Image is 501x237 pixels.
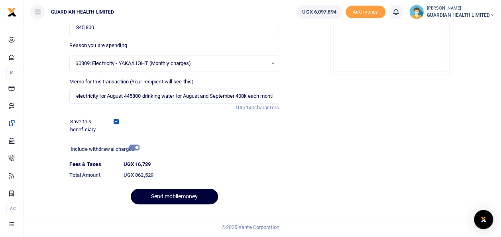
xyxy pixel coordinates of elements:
label: Save this beneficiary [70,118,115,133]
h6: UGX 862,529 [124,172,279,178]
label: UGX 16,729 [124,160,151,168]
div: Open Intercom Messenger [474,210,493,229]
span: 60309: Electricity - YAKA/LIGHT (Monthly charges) [75,59,267,67]
img: logo-small [7,8,17,17]
img: profile-user [409,5,424,19]
a: profile-user [PERSON_NAME] GUARDIAN HEALTH LIMITED [409,5,495,19]
h6: Include withdrawal charges [71,146,136,152]
span: UGX 6,097,894 [302,8,336,16]
label: Memo for this transaction (Your recipient will see this) [69,78,194,86]
a: Add money [346,8,385,14]
button: Send mobilemoney [131,189,218,204]
a: logo-small logo-large logo-large [7,9,17,15]
span: GUARDIAN HEALTH LIMITED [48,8,117,16]
span: Add money [346,6,385,19]
dt: Fees & Taxes [66,160,120,168]
h6: Total Amount [69,172,117,178]
span: characters [254,105,279,111]
small: [PERSON_NAME] [427,5,495,12]
span: GUARDIAN HEALTH LIMITED [427,12,495,19]
li: Wallet ballance [293,5,345,19]
li: M [6,66,17,79]
li: Toup your wallet [346,6,385,19]
li: Ac [6,202,17,215]
a: UGX 6,097,894 [296,5,342,19]
input: Enter extra information [69,89,279,104]
span: 100/140 [235,105,254,111]
input: UGX [69,20,279,35]
label: Reason you are spending [69,41,127,49]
